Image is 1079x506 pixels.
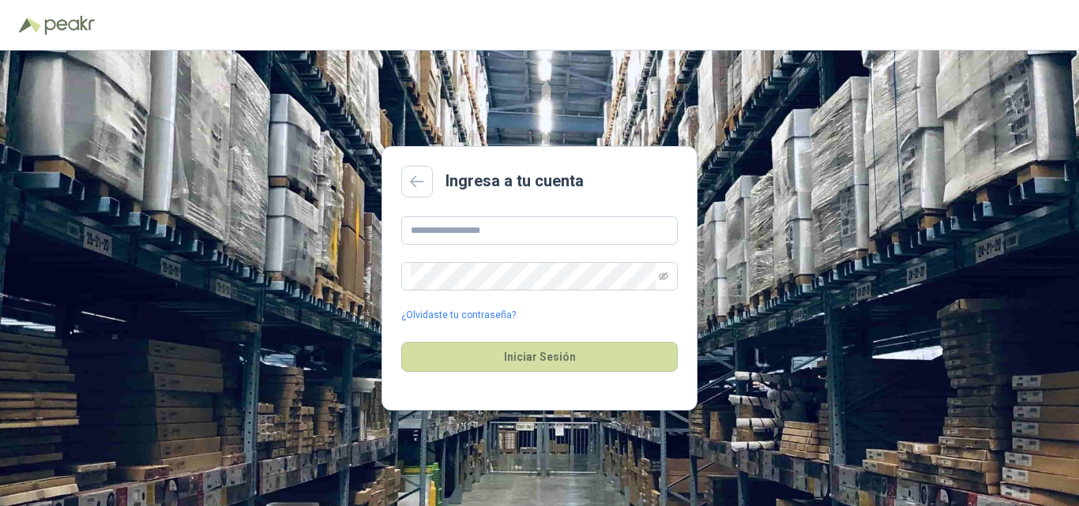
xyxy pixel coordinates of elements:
span: eye-invisible [659,272,668,281]
img: Logo [19,17,41,33]
img: Peakr [44,16,95,35]
h2: Ingresa a tu cuenta [446,169,584,193]
a: ¿Olvidaste tu contraseña? [401,308,516,323]
button: Iniciar Sesión [401,342,678,372]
